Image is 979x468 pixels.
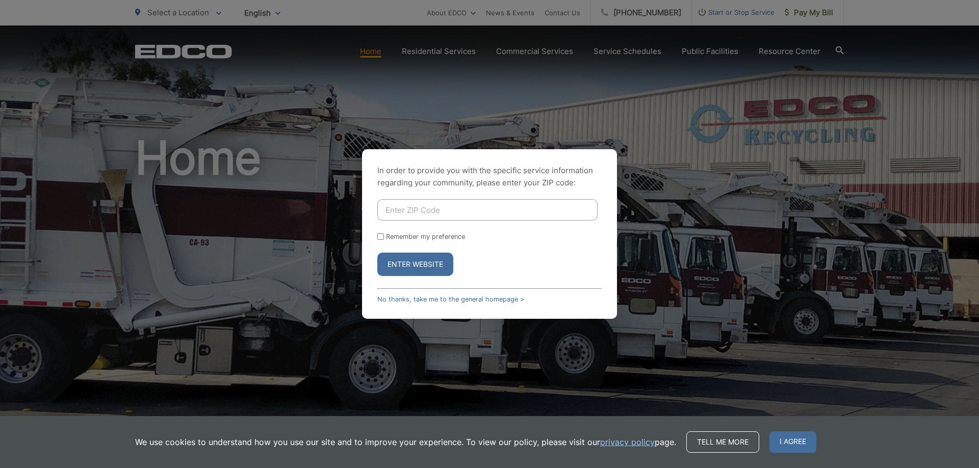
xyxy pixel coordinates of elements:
[377,295,524,303] a: No thanks, take me to the general homepage >
[769,431,816,453] span: I agree
[135,436,676,448] p: We use cookies to understand how you use our site and to improve your experience. To view our pol...
[377,164,602,189] p: In order to provide you with the specific service information regarding your community, please en...
[600,436,655,448] a: privacy policy
[386,233,465,240] label: Remember my preference
[686,431,759,453] a: Tell me more
[377,253,453,276] button: Enter Website
[377,199,598,221] input: Enter ZIP Code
